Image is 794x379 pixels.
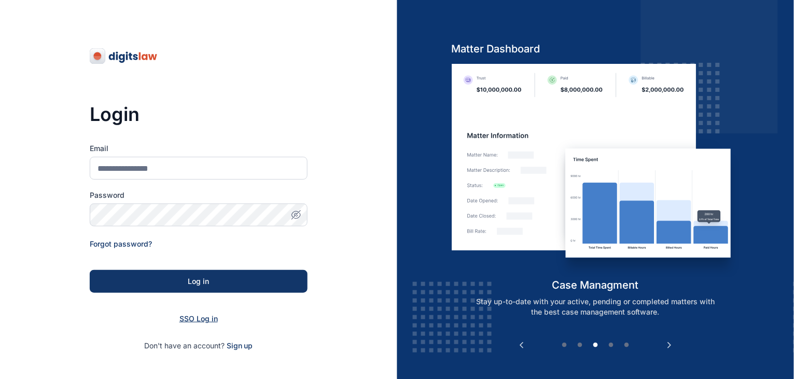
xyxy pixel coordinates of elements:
label: Email [90,143,308,154]
button: Log in [90,270,308,293]
button: 4 [606,340,616,350]
button: Next [664,340,675,350]
button: 2 [575,340,585,350]
button: Previous [517,340,527,350]
a: Sign up [227,341,253,350]
a: Forgot password? [90,239,152,248]
h5: Matter Dashboard [452,42,740,56]
div: Log in [106,276,291,287]
span: Sign up [227,341,253,351]
button: 5 [621,340,632,350]
p: Stay up-to-date with your active, pending or completed matters with the best case management soft... [463,296,728,317]
p: Don't have an account? [90,341,308,351]
button: 3 [590,340,601,350]
a: SSO Log in [179,314,218,323]
button: 1 [559,340,569,350]
img: digitslaw-logo [90,48,158,64]
img: case-management [452,64,740,278]
h5: case managment [452,278,740,292]
h3: Login [90,104,308,125]
label: Password [90,190,308,200]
